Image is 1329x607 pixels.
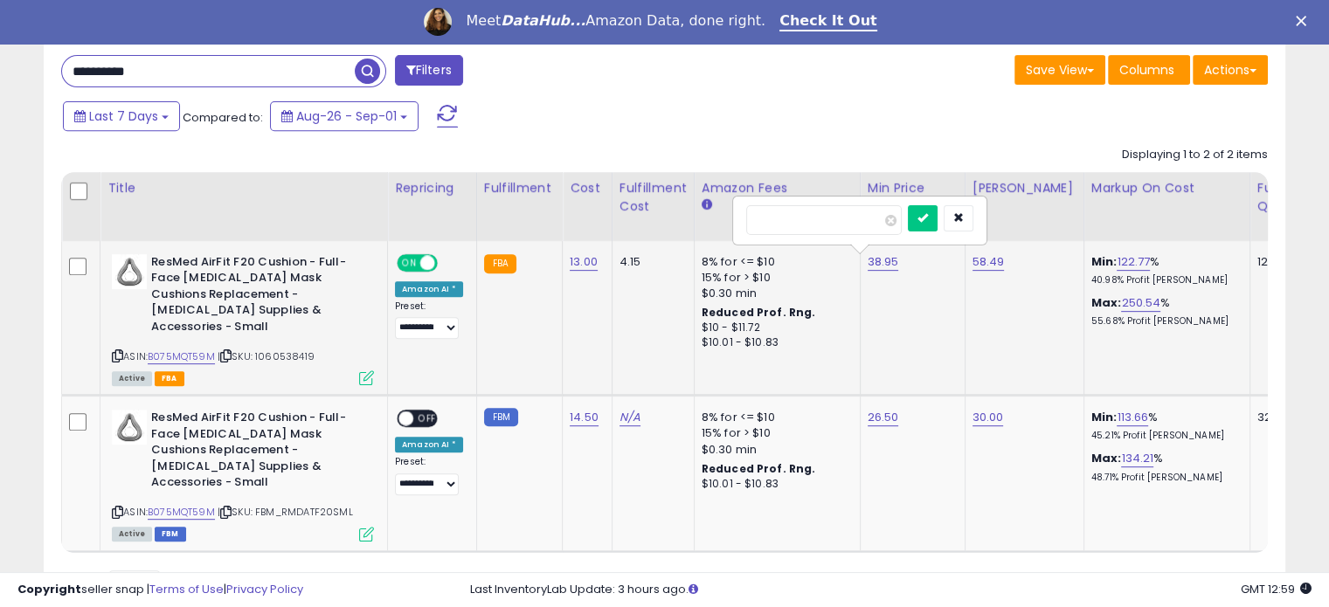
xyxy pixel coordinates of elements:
a: 14.50 [570,409,599,426]
div: $10.01 - $10.83 [702,477,847,492]
p: 55.68% Profit [PERSON_NAME] [1091,315,1236,328]
a: Terms of Use [149,581,224,597]
div: Close [1296,16,1313,26]
a: 58.49 [973,253,1005,271]
div: Amazon Fees [702,179,853,197]
div: % [1091,254,1236,286]
div: 4.15 [620,254,681,270]
small: FBM [484,408,518,426]
div: ASIN: [112,410,374,539]
button: Columns [1108,55,1190,85]
span: All listings currently available for purchase on Amazon [112,527,152,541]
a: 122.77 [1117,253,1150,271]
b: Min: [1091,253,1118,270]
span: OFF [435,255,463,270]
span: FBM [155,527,186,541]
div: Fulfillment [484,179,555,197]
div: Min Price [868,179,958,197]
img: 41rC1aqjNmL._SL40_.jpg [112,254,147,289]
img: 41rC1aqjNmL._SL40_.jpg [112,410,147,445]
div: 1268 [1257,254,1312,270]
p: 48.71% Profit [PERSON_NAME] [1091,472,1236,484]
div: Meet Amazon Data, done right. [466,12,765,30]
b: Reduced Prof. Rng. [702,305,816,320]
b: ResMed AirFit F20 Cushion - Full-Face [MEDICAL_DATA] Mask Cushions Replacement - [MEDICAL_DATA] S... [151,254,363,340]
button: Aug-26 - Sep-01 [270,101,419,131]
a: 13.00 [570,253,598,271]
button: Filters [395,55,463,86]
a: B075MQT59M [148,505,215,520]
div: Fulfillment Cost [620,179,687,216]
div: [PERSON_NAME] [973,179,1076,197]
div: $0.30 min [702,286,847,301]
div: Title [107,179,380,197]
div: Last InventoryLab Update: 3 hours ago. [470,582,1312,598]
b: Max: [1091,294,1122,311]
span: Columns [1119,61,1174,79]
div: $0.30 min [702,442,847,458]
div: $10.01 - $10.83 [702,335,847,350]
span: | SKU: FBM_RMDATF20SML [218,505,353,519]
span: Aug-26 - Sep-01 [296,107,397,125]
div: Preset: [395,456,463,495]
span: FBA [155,371,184,386]
div: $10 - $11.72 [702,321,847,335]
div: 32 [1257,410,1312,425]
div: Displaying 1 to 2 of 2 items [1122,147,1268,163]
a: B075MQT59M [148,349,215,364]
a: 26.50 [868,409,899,426]
a: 113.66 [1117,409,1148,426]
div: Markup on Cost [1091,179,1242,197]
a: 250.54 [1121,294,1160,312]
span: ON [398,255,420,270]
button: Last 7 Days [63,101,180,131]
div: Preset: [395,300,463,340]
span: All listings currently available for purchase on Amazon [112,371,152,386]
div: % [1091,410,1236,442]
a: 38.95 [868,253,899,271]
b: Reduced Prof. Rng. [702,461,816,476]
img: Profile image for Georgie [424,8,452,36]
span: Compared to: [183,109,263,126]
button: Actions [1193,55,1268,85]
div: ASIN: [112,254,374,383]
b: ResMed AirFit F20 Cushion - Full-Face [MEDICAL_DATA] Mask Cushions Replacement - [MEDICAL_DATA] S... [151,410,363,495]
small: FBA [484,254,516,273]
i: DataHub... [501,12,585,29]
div: 15% for > $10 [702,270,847,286]
span: OFF [413,411,441,426]
p: 45.21% Profit [PERSON_NAME] [1091,430,1236,442]
div: % [1091,295,1236,328]
strong: Copyright [17,581,81,597]
span: 2025-09-9 12:59 GMT [1241,581,1312,597]
th: The percentage added to the cost of goods (COGS) that forms the calculator for Min & Max prices. [1083,172,1249,241]
a: Check It Out [779,12,877,31]
button: Save View [1014,55,1105,85]
div: 8% for <= $10 [702,254,847,270]
p: 40.98% Profit [PERSON_NAME] [1091,274,1236,286]
div: Repricing [395,179,469,197]
b: Max: [1091,450,1122,466]
div: Amazon AI * [395,281,463,297]
a: N/A [620,409,640,426]
span: | SKU: 1060538419 [218,349,315,363]
a: 30.00 [973,409,1004,426]
small: Amazon Fees. [702,197,712,213]
div: seller snap | | [17,582,303,598]
div: 15% for > $10 [702,425,847,441]
a: Privacy Policy [226,581,303,597]
span: Last 7 Days [89,107,158,125]
div: Amazon AI * [395,437,463,452]
div: Cost [570,179,605,197]
div: Fulfillable Quantity [1257,179,1318,216]
a: 134.21 [1121,450,1153,467]
div: % [1091,451,1236,483]
b: Min: [1091,409,1118,425]
div: 8% for <= $10 [702,410,847,425]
